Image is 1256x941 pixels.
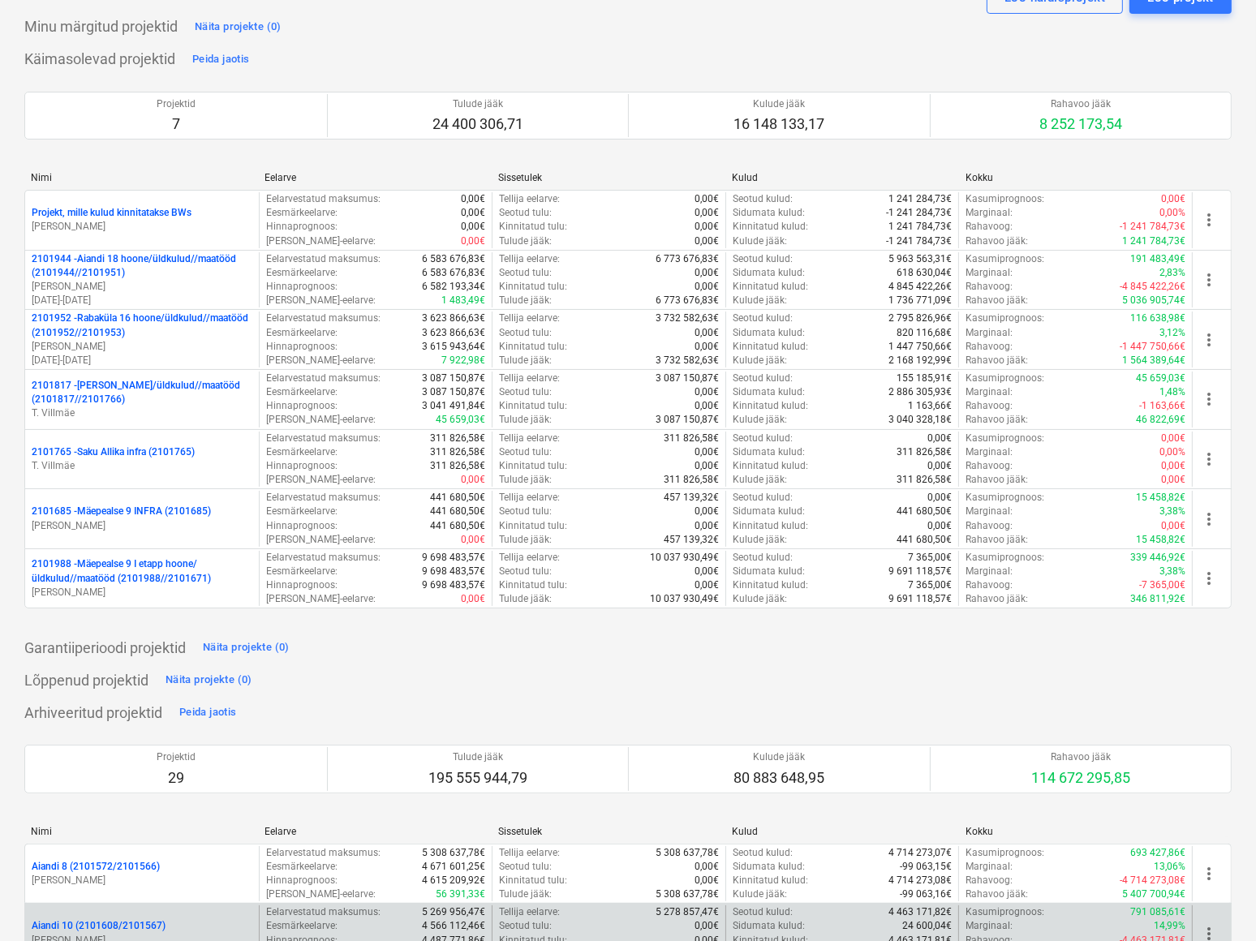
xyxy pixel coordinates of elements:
[695,519,719,533] p: 0,00€
[266,399,338,413] p: Hinnaprognoos :
[966,592,1028,606] p: Rahavoo jääk :
[266,206,338,220] p: Eesmärkeelarve :
[499,551,560,565] p: Tellija eelarve :
[1120,340,1185,354] p: -1 447 750,66€
[461,592,485,606] p: 0,00€
[266,432,381,445] p: Eelarvestatud maksumus :
[695,234,719,248] p: 0,00€
[650,551,719,565] p: 10 037 930,49€
[499,459,567,473] p: Kinnitatud tulu :
[695,266,719,280] p: 0,00€
[461,473,485,487] p: 0,00€
[1159,385,1185,399] p: 1,48%
[733,385,805,399] p: Sidumata kulud :
[664,432,719,445] p: 311 826,58€
[266,312,381,325] p: Eelarvestatud maksumus :
[32,340,252,354] p: [PERSON_NAME]
[733,97,824,111] p: Kulude jääk
[897,533,952,547] p: 441 680,50€
[733,372,793,385] p: Seotud kulud :
[266,445,338,459] p: Eesmärkeelarve :
[695,578,719,592] p: 0,00€
[157,97,196,111] p: Projektid
[266,533,376,547] p: [PERSON_NAME]-eelarve :
[430,491,485,505] p: 441 680,50€
[32,505,211,518] p: 2101685 - Mäepealse 9 INFRA (2101685)
[32,354,252,367] p: [DATE] - [DATE]
[1136,491,1185,505] p: 15 458,82€
[1136,372,1185,385] p: 45 659,03€
[499,326,552,340] p: Seotud tulu :
[1199,330,1219,350] span: more_vert
[733,266,805,280] p: Sidumata kulud :
[897,473,952,487] p: 311 826,58€
[499,294,552,307] p: Tulude jääk :
[1039,114,1122,134] p: 8 252 173,54
[695,340,719,354] p: 0,00€
[191,14,286,40] button: Näita projekte (0)
[1130,252,1185,266] p: 191 483,49€
[195,18,282,37] div: Näita projekte (0)
[966,172,1186,183] div: Kokku
[422,312,485,325] p: 3 623 866,63€
[966,326,1013,340] p: Marginaal :
[966,372,1044,385] p: Kasumiprognoos :
[266,491,381,505] p: Eelarvestatud maksumus :
[266,592,376,606] p: [PERSON_NAME]-eelarve :
[1120,220,1185,234] p: -1 241 784,73€
[733,519,808,533] p: Kinnitatud kulud :
[430,505,485,518] p: 441 680,50€
[927,519,952,533] p: 0,00€
[32,519,252,533] p: [PERSON_NAME]
[265,172,485,183] div: Eelarve
[179,703,236,722] div: Peida jaotis
[966,533,1028,547] p: Rahavoo jääk :
[888,294,952,307] p: 1 736 771,09€
[1159,565,1185,578] p: 3,38%
[499,399,567,413] p: Kinnitatud tulu :
[266,192,381,206] p: Eelarvestatud maksumus :
[908,551,952,565] p: 7 365,00€
[733,399,808,413] p: Kinnitatud kulud :
[32,379,252,420] div: 2101817 -[PERSON_NAME]/üldkulud//maatööd (2101817//2101766)T. Villmäe
[461,192,485,206] p: 0,00€
[499,533,552,547] p: Tulude jääk :
[24,49,175,69] p: Käimasolevad projektid
[499,413,552,427] p: Tulude jääk :
[266,413,376,427] p: [PERSON_NAME]-eelarve :
[499,565,552,578] p: Seotud tulu :
[733,252,793,266] p: Seotud kulud :
[157,114,196,134] p: 7
[733,294,787,307] p: Kulude jääk :
[461,234,485,248] p: 0,00€
[733,432,793,445] p: Seotud kulud :
[499,206,552,220] p: Seotud tulu :
[1199,210,1219,230] span: more_vert
[498,172,719,183] div: Sissetulek
[966,473,1028,487] p: Rahavoo jääk :
[32,252,252,308] div: 2101944 -Aiandi 18 hoone/üldkulud//maatööd (2101944//2101951)[PERSON_NAME][DATE]-[DATE]
[24,671,148,690] p: Lõppenud projektid
[32,874,252,887] p: [PERSON_NAME]
[966,565,1013,578] p: Marginaal :
[157,768,196,788] p: 29
[695,326,719,340] p: 0,00€
[428,750,527,764] p: Tulude jääk
[32,294,252,307] p: [DATE] - [DATE]
[430,519,485,533] p: 441 680,50€
[499,491,560,505] p: Tellija eelarve :
[656,413,719,427] p: 3 087 150,87€
[428,768,527,788] p: 195 555 944,79
[32,312,252,339] p: 2101952 - Rabaküla 16 hoone/üldkulud//maatööd (2101952//2101953)
[1031,768,1130,788] p: 114 672 295,85
[888,252,952,266] p: 5 963 563,31€
[499,372,560,385] p: Tellija eelarve :
[499,234,552,248] p: Tulude jääk :
[966,385,1013,399] p: Marginaal :
[266,234,376,248] p: [PERSON_NAME]-eelarve :
[1130,551,1185,565] p: 339 446,92€
[897,505,952,518] p: 441 680,50€
[461,533,485,547] p: 0,00€
[695,280,719,294] p: 0,00€
[422,266,485,280] p: 6 583 676,83€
